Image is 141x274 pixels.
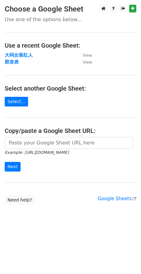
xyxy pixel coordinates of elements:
[5,195,35,205] a: Need help?
[5,97,28,106] a: Select...
[5,85,136,92] h4: Select another Google Sheet:
[76,52,92,58] a: View
[5,137,133,149] input: Paste your Google Sheet URL here
[5,16,136,23] p: Use one of the options below...
[5,59,19,65] a: 群发表
[83,53,92,58] small: View
[5,42,136,49] h4: Use a recent Google Sheet:
[98,196,136,201] a: Google Sheets
[76,59,92,65] a: View
[83,60,92,64] small: View
[5,162,21,172] input: Next
[5,5,136,14] h3: Choose a Google Sheet
[5,52,33,58] a: 大码女装红人
[5,127,136,135] h4: Copy/paste a Google Sheet URL:
[5,150,69,155] small: Example: [URL][DOMAIN_NAME]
